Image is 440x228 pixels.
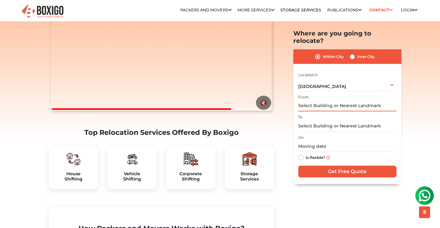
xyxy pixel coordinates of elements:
label: To [298,114,303,120]
a: Contact [367,5,395,15]
label: Located in [298,72,318,77]
h2: Where are you going to relocate? [293,30,401,44]
img: boxigo_packers_and_movers_plan [66,151,81,166]
img: info [326,156,330,160]
span: [GEOGRAPHIC_DATA] [298,84,346,89]
button: 🔇 [256,96,271,110]
img: boxigo_packers_and_movers_plan [125,151,140,166]
label: Is flexible? [306,154,325,160]
img: boxigo_packers_and_movers_plan [242,151,257,166]
label: Inter City [357,53,375,60]
a: VehicleShifting [112,171,152,182]
input: Select Building or Nearest Landmark [298,121,396,131]
label: From [298,94,309,100]
img: Boxigo [21,4,64,19]
a: Packers and Movers [180,8,232,12]
a: Publications [327,8,362,12]
h5: Vehicle Shifting [112,171,152,182]
a: Storage Services [280,8,321,12]
h5: Storage Services [230,171,269,182]
input: Get Free Quote [298,166,396,177]
img: boxigo_packers_and_movers_plan [183,151,198,166]
video: Your browser does not support the video tag. [51,1,272,111]
a: More services [237,8,274,12]
label: Within City [323,53,344,60]
a: CorporateShifting [171,171,211,182]
h5: Corporate Shifting [171,171,211,182]
h2: Top Relocation Services Offered By Boxigo [49,128,274,137]
label: On [298,135,304,140]
a: HouseShifting [54,171,93,182]
input: Moving date [298,141,396,152]
button: scroll up [419,206,430,218]
a: StorageServices [230,171,269,182]
img: whatsapp-icon.svg [6,6,19,19]
input: Select Building or Nearest Landmark [298,101,396,111]
h5: House Shifting [54,171,93,182]
a: Login [401,8,417,12]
